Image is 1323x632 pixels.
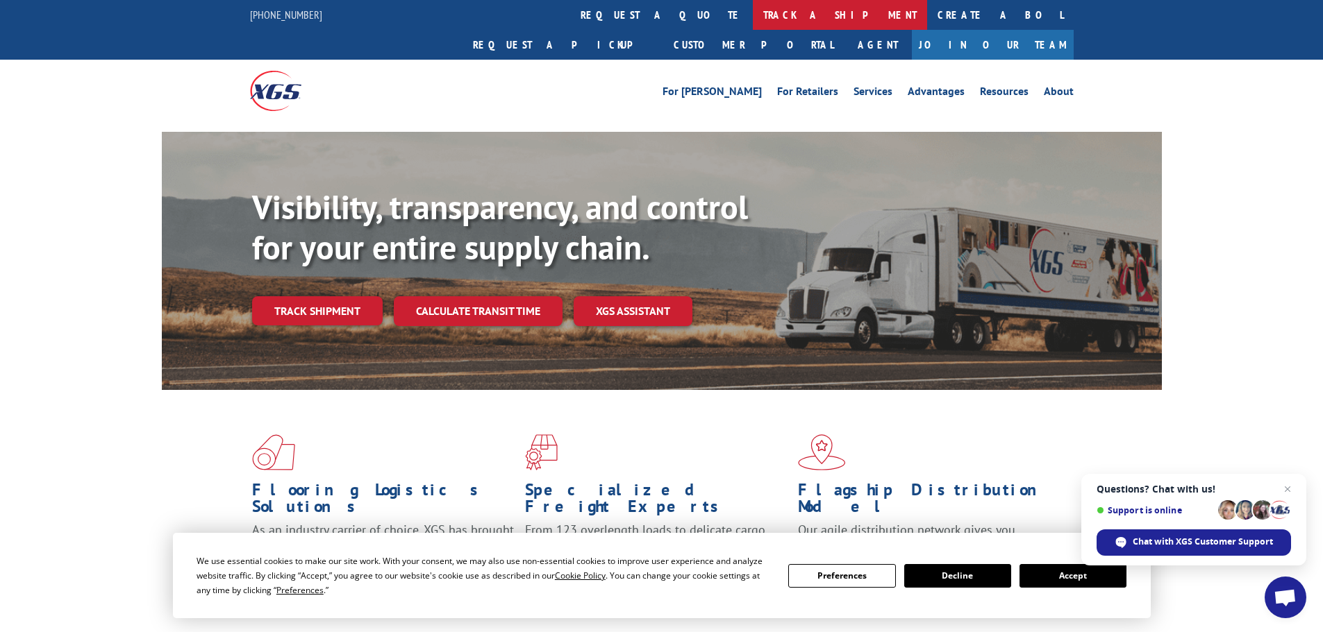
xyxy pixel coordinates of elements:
img: xgs-icon-flagship-distribution-model-red [798,434,846,470]
span: Chat with XGS Customer Support [1133,536,1273,548]
h1: Specialized Freight Experts [525,481,788,522]
a: Services [854,86,892,101]
span: Questions? Chat with us! [1097,484,1291,495]
span: Our agile distribution network gives you nationwide inventory management on demand. [798,522,1054,554]
span: Cookie Policy [555,570,606,581]
button: Preferences [788,564,895,588]
a: Calculate transit time [394,296,563,326]
a: Request a pickup [463,30,663,60]
span: Chat with XGS Customer Support [1097,529,1291,556]
p: From 123 overlength loads to delicate cargo, our experienced staff knows the best way to move you... [525,522,788,583]
a: [PHONE_NUMBER] [250,8,322,22]
h1: Flooring Logistics Solutions [252,481,515,522]
a: About [1044,86,1074,101]
a: For [PERSON_NAME] [663,86,762,101]
b: Visibility, transparency, and control for your entire supply chain. [252,185,748,268]
a: Open chat [1265,577,1306,618]
div: Cookie Consent Prompt [173,533,1151,618]
button: Decline [904,564,1011,588]
span: Support is online [1097,505,1213,515]
a: Agent [844,30,912,60]
img: xgs-icon-total-supply-chain-intelligence-red [252,434,295,470]
button: Accept [1020,564,1126,588]
span: As an industry carrier of choice, XGS has brought innovation and dedication to flooring logistics... [252,522,514,571]
a: XGS ASSISTANT [574,296,692,326]
span: Preferences [276,584,324,596]
a: Resources [980,86,1029,101]
a: Track shipment [252,296,383,325]
a: Advantages [908,86,965,101]
h1: Flagship Distribution Model [798,481,1060,522]
a: For Retailers [777,86,838,101]
div: We use essential cookies to make our site work. With your consent, we may also use non-essential ... [197,554,772,597]
a: Customer Portal [663,30,844,60]
img: xgs-icon-focused-on-flooring-red [525,434,558,470]
a: Join Our Team [912,30,1074,60]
